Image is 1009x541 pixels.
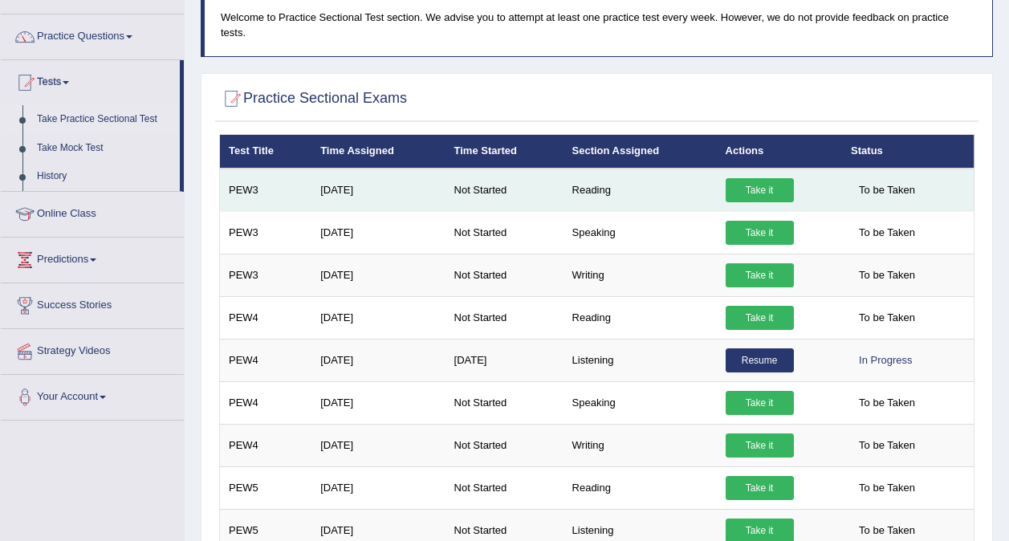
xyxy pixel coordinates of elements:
[311,296,445,339] td: [DATE]
[563,169,717,212] td: Reading
[563,339,717,381] td: Listening
[446,296,563,339] td: Not Started
[726,221,794,245] a: Take it
[311,169,445,212] td: [DATE]
[851,391,923,415] span: To be Taken
[220,211,312,254] td: PEW3
[220,466,312,509] td: PEW5
[563,424,717,466] td: Writing
[851,433,923,458] span: To be Taken
[220,296,312,339] td: PEW4
[220,424,312,466] td: PEW4
[1,192,184,232] a: Online Class
[30,105,180,134] a: Take Practice Sectional Test
[311,135,445,169] th: Time Assigned
[446,211,563,254] td: Not Started
[851,263,923,287] span: To be Taken
[446,254,563,296] td: Not Started
[1,60,180,100] a: Tests
[446,339,563,381] td: [DATE]
[563,466,717,509] td: Reading
[220,254,312,296] td: PEW3
[851,221,923,245] span: To be Taken
[1,14,184,55] a: Practice Questions
[446,381,563,424] td: Not Started
[1,238,184,278] a: Predictions
[446,424,563,466] td: Not Started
[726,391,794,415] a: Take it
[851,348,920,372] div: In Progress
[311,424,445,466] td: [DATE]
[311,339,445,381] td: [DATE]
[726,348,794,372] a: Resume
[1,375,184,415] a: Your Account
[311,211,445,254] td: [DATE]
[30,162,180,191] a: History
[311,254,445,296] td: [DATE]
[726,263,794,287] a: Take it
[563,254,717,296] td: Writing
[221,10,976,40] p: Welcome to Practice Sectional Test section. We advise you to attempt at least one practice test e...
[726,476,794,500] a: Take it
[220,135,312,169] th: Test Title
[726,178,794,202] a: Take it
[446,135,563,169] th: Time Started
[1,329,184,369] a: Strategy Videos
[446,466,563,509] td: Not Started
[842,135,974,169] th: Status
[220,381,312,424] td: PEW4
[726,306,794,330] a: Take it
[851,306,923,330] span: To be Taken
[851,178,923,202] span: To be Taken
[563,381,717,424] td: Speaking
[1,283,184,323] a: Success Stories
[851,476,923,500] span: To be Taken
[311,466,445,509] td: [DATE]
[726,433,794,458] a: Take it
[220,169,312,212] td: PEW3
[717,135,843,169] th: Actions
[563,296,717,339] td: Reading
[219,87,407,111] h2: Practice Sectional Exams
[220,339,312,381] td: PEW4
[446,169,563,212] td: Not Started
[311,381,445,424] td: [DATE]
[563,211,717,254] td: Speaking
[30,134,180,163] a: Take Mock Test
[563,135,717,169] th: Section Assigned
